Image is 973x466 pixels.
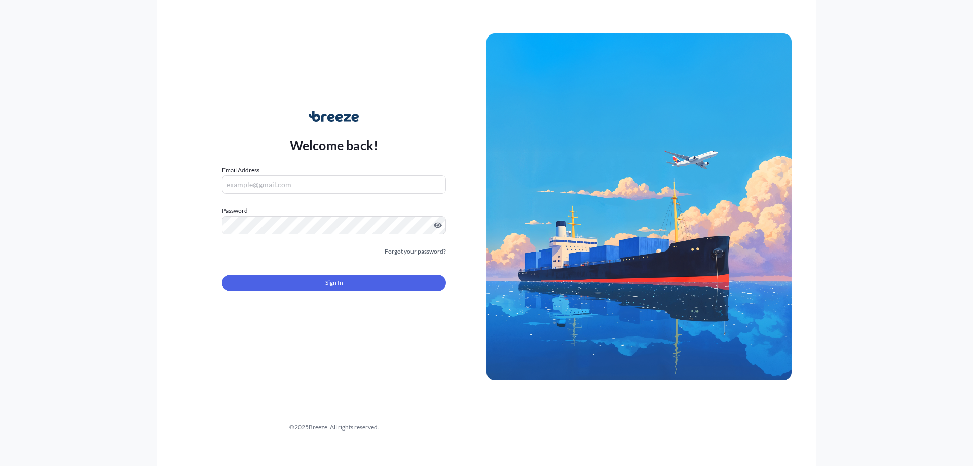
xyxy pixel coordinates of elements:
label: Password [222,206,446,216]
button: Show password [434,221,442,229]
a: Forgot your password? [385,246,446,257]
div: © 2025 Breeze. All rights reserved. [181,422,486,433]
button: Sign In [222,275,446,291]
p: Welcome back! [290,137,379,153]
img: Ship illustration [486,33,792,380]
label: Email Address [222,165,259,175]
input: example@gmail.com [222,175,446,194]
span: Sign In [325,278,343,288]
